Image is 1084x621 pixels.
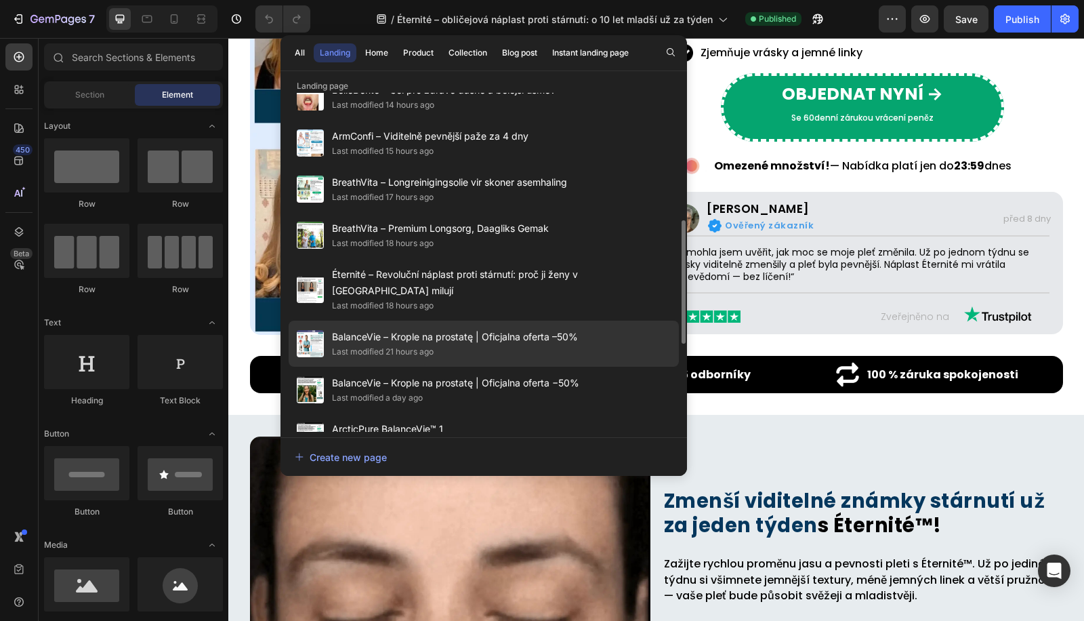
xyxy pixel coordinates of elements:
div: Row [44,198,129,210]
div: Landing [320,47,350,59]
span: Media [44,539,68,551]
span: Section [75,89,104,101]
p: Náplast pracuje, zatímco odpočíváte; díky pokročilé míří její účinek na známky stárnutí na povrch... [436,581,833,612]
div: Collection [449,47,487,59]
span: Se 60denní zárukou vrácení peněz [563,74,705,85]
div: Button [44,506,129,518]
strong: s Éternité™! [589,474,713,501]
span: Save [955,14,978,25]
div: Open Intercom Messenger [1038,555,1070,587]
img: gempages_558182816613926131-c0d87259-12ab-450b-82b1-7d426267b661.webp [448,6,465,24]
button: Product [397,43,440,62]
strong: 23:59 [726,120,756,136]
span: Toggle open [201,423,223,445]
div: Instant landing page [552,47,629,59]
span: Éternité – obličejová náplast proti stárnutí: o 10 let mladší už za týden [397,12,713,26]
img: gempages_558182816613926131-4957f434-9aeb-4bb6-a619-2844bfe00bb2.svg [444,273,512,285]
div: Home [365,47,388,59]
div: Heading [44,395,129,407]
button: Publish [994,5,1051,33]
strong: Zmenší viditelné známky stárnutí už za jeden týden [436,449,818,501]
img: gempages_578032762192134844-80c64de0-5bec-4b5d-85c7-082c932e9997.webp [441,166,472,195]
span: Éternité – Revoluční náplast proti stárnutí: proč ji ženy v [GEOGRAPHIC_DATA] milují [332,266,671,299]
span: / [391,12,394,26]
div: Row [138,283,223,296]
span: ArcticPure BalanceVie™ 1 [332,421,443,437]
div: Publish [1005,12,1039,26]
button: Instant landing page [546,43,635,62]
span: Button [44,428,69,440]
button: Landing [314,43,356,62]
div: Last modified a day ago [332,391,423,405]
img: gempages_558182816613926131-e4577f83-2a3a-43d9-b4f4-884a5dfc2cce.webp [480,181,493,195]
h2: [PERSON_NAME] [477,164,694,178]
button: Save [944,5,988,33]
h2: Ověřený zákazník [495,182,694,193]
div: Row [44,283,129,296]
div: Last modified 17 hours ago [332,191,434,204]
p: „Nemohla jsem uvěřit, jak moc se moje pleť změnila. Už po jednom týdnu se vrásky viditelně zmenši... [442,208,827,245]
strong: OBJEDNAT NYNÍ → [554,44,715,68]
button: 7 [5,5,101,33]
span: Toggle open [201,534,223,556]
strong: Doporučeno 345 odborníky [367,329,522,344]
span: Published [759,13,796,25]
span: BalanceVie – Krople na prostatę | Oficjalna oferta −50% [332,375,579,391]
div: Beta [10,248,33,259]
button: All [289,43,311,62]
span: Toggle open [201,115,223,137]
input: Search Sections & Elements [44,43,223,71]
strong: Rychlé doručení s PPL [93,329,215,344]
span: Element [162,89,193,101]
p: — Nabídka platí jen do dnes [486,121,833,134]
button: Blog post [496,43,543,62]
span: Layout [44,120,70,132]
div: Text Block [138,395,223,407]
div: Last modified 18 hours ago [332,299,434,313]
p: Zjemňuje vrásky a jemné linky [472,8,735,21]
div: Undo/Redo [255,5,310,33]
div: Last modified 14 hours ago [332,98,434,112]
div: Row [138,198,223,210]
div: All [295,47,305,59]
span: BreathVita – Longreinigingsolie vir skoner asemhaling [332,174,567,191]
span: BreathVita – Premium Longsorg, Daagliks Gemak [332,220,549,237]
div: Last modified 21 hours ago [332,345,434,359]
img: gempages_578032762192134844-1b511f6c-3ce0-4b86-9222-1bf91810fe99.gif [448,113,480,144]
div: Last modified 15 hours ago [332,144,434,158]
div: Product [403,47,434,59]
iframe: Design area [228,38,1084,621]
p: 7 [89,11,95,27]
img: gempages_578032762192134844-c6aa15b4-df6b-4814-9d97-a2edd52e04a0.webp [61,323,87,350]
p: před 8 dny [701,176,822,186]
strong: 100 % záruka spokojenosti [639,329,790,344]
p: Zažijte rychlou proměnu jasu a pevnosti pleti s Éternité™. Už po jediném týdnu si všimnete jemněj... [436,518,833,565]
div: 450 [13,144,33,155]
div: Create new page [295,450,387,464]
strong: Omezené množství! [486,120,602,136]
p: Zveřejněno na [577,273,721,285]
button: Home [359,43,394,62]
span: ArmConfi – Viditelně pevnější paže za 4 dny [332,128,528,144]
img: gempages_558182816613926131-02646a90-51e7-4bf7-8765-bf519a33bd8e.webp [606,323,633,350]
button: Create new page [294,443,673,470]
span: Toggle open [201,312,223,334]
p: Landing page [280,79,687,93]
div: Button [138,506,223,518]
div: Blog post [502,47,537,59]
div: Last modified 18 hours ago [332,237,434,250]
a: OBJEDNAT NYNÍ →Se 60denní zárukou vrácení peněz [493,35,776,104]
button: Collection [442,43,493,62]
img: gempages_578032762192134844-0bcfee9c-8d7a-45d6-9e76-b03a1a4c4434.svg [736,267,804,289]
span: BalanceVie – Krople na prostatę | Oficjalna oferta –50% [332,329,578,345]
span: Text [44,317,61,329]
img: gempages_578032762192134844-5fb1da68-9a8c-4847-afbb-810959ce1657.webp [333,323,360,350]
